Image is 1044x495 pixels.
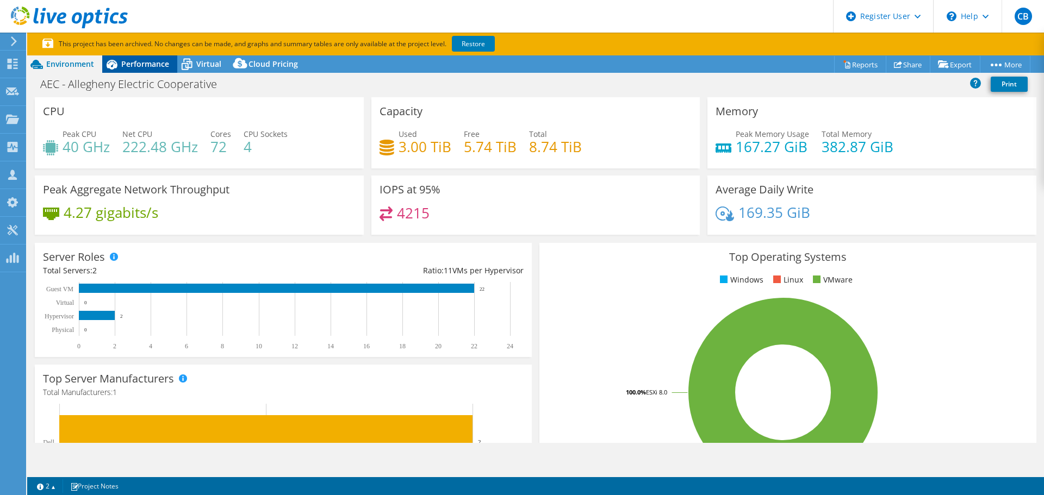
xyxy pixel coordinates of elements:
[399,342,406,350] text: 18
[452,36,495,52] a: Restore
[210,129,231,139] span: Cores
[822,129,872,139] span: Total Memory
[46,59,94,69] span: Environment
[444,265,452,275] span: 11
[149,342,152,350] text: 4
[991,77,1028,92] a: Print
[84,300,87,305] text: 0
[244,129,288,139] span: CPU Sockets
[43,438,54,446] text: Dell
[399,141,451,153] h4: 3.00 TiB
[283,265,524,277] div: Ratio: VMs per Hypervisor
[43,105,65,117] h3: CPU
[738,206,810,218] h4: 169.35 GiB
[736,141,809,153] h4: 167.27 GiB
[717,274,763,286] li: Windows
[646,388,667,396] tspan: ESXi 8.0
[716,105,758,117] h3: Memory
[380,184,440,196] h3: IOPS at 95%
[886,56,930,73] a: Share
[947,11,956,21] svg: \n
[52,326,74,334] text: Physical
[77,342,80,350] text: 0
[92,265,97,275] span: 2
[122,129,152,139] span: Net CPU
[529,141,582,153] h4: 8.74 TiB
[43,184,229,196] h3: Peak Aggregate Network Throughput
[256,342,262,350] text: 10
[736,129,809,139] span: Peak Memory Usage
[478,438,481,445] text: 2
[43,386,524,398] h4: Total Manufacturers:
[63,141,110,153] h4: 40 GHz
[507,342,513,350] text: 24
[244,141,288,153] h4: 4
[63,129,96,139] span: Peak CPU
[63,479,126,493] a: Project Notes
[291,342,298,350] text: 12
[626,388,646,396] tspan: 100.0%
[113,387,117,397] span: 1
[46,285,73,293] text: Guest VM
[122,141,198,153] h4: 222.48 GHz
[822,141,893,153] h4: 382.87 GiB
[29,479,63,493] a: 2
[380,105,422,117] h3: Capacity
[770,274,803,286] li: Linux
[64,206,158,218] h4: 4.27 gigabits/s
[529,129,547,139] span: Total
[84,327,87,333] text: 0
[121,59,169,69] span: Performance
[42,38,575,50] p: This project has been archived. No changes can be made, and graphs and summary tables are only av...
[56,299,74,306] text: Virtual
[43,373,174,385] h3: Top Server Manufacturers
[120,314,123,319] text: 2
[43,265,283,277] div: Total Servers:
[35,78,234,90] h1: AEC - Allegheny Electric Cooperative
[196,59,221,69] span: Virtual
[210,141,231,153] h4: 72
[45,312,74,320] text: Hypervisor
[185,342,188,350] text: 6
[480,286,484,292] text: 22
[248,59,298,69] span: Cloud Pricing
[464,129,480,139] span: Free
[716,184,813,196] h3: Average Daily Write
[980,56,1030,73] a: More
[1015,8,1032,25] span: CB
[471,342,477,350] text: 22
[221,342,224,350] text: 8
[834,56,886,73] a: Reports
[810,274,853,286] li: VMware
[397,207,430,219] h4: 4215
[363,342,370,350] text: 16
[43,251,105,263] h3: Server Roles
[930,56,980,73] a: Export
[464,141,517,153] h4: 5.74 TiB
[548,251,1028,263] h3: Top Operating Systems
[327,342,334,350] text: 14
[399,129,417,139] span: Used
[435,342,442,350] text: 20
[113,342,116,350] text: 2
